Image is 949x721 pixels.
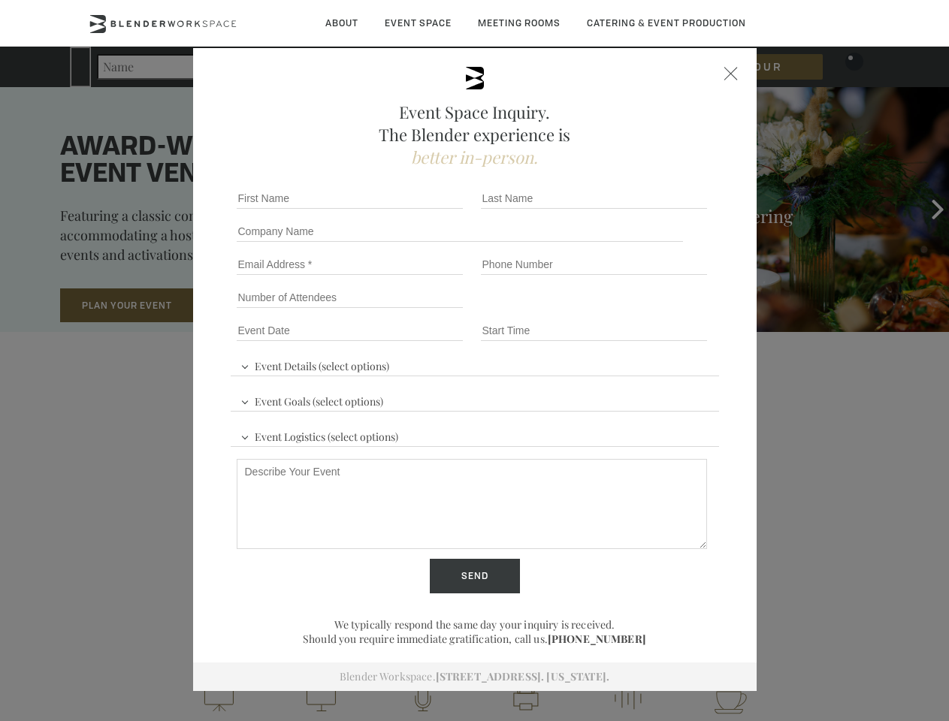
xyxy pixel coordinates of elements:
input: Company Name [237,221,684,242]
input: Event Date [237,320,463,341]
div: Blender Workspace. [193,662,757,691]
input: Send [430,559,520,593]
a: [PHONE_NUMBER] [548,632,646,646]
h2: Event Space Inquiry. The Blender experience is [231,101,719,168]
span: better in-person. [411,146,538,168]
input: Start Time [481,320,707,341]
p: We typically respond the same day your inquiry is received. [231,617,719,632]
p: Should you require immediate gratification, call us. [231,632,719,646]
iframe: Chat Widget [679,529,949,721]
input: Number of Attendees [237,287,463,308]
a: [STREET_ADDRESS]. [US_STATE]. [436,669,609,683]
input: First Name [237,188,463,209]
span: Event Logistics (select options) [237,424,402,446]
span: Event Goals (select options) [237,388,387,411]
input: Last Name [481,188,707,209]
input: Email Address * [237,254,463,275]
span: Event Details (select options) [237,353,393,376]
input: Phone Number [481,254,707,275]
